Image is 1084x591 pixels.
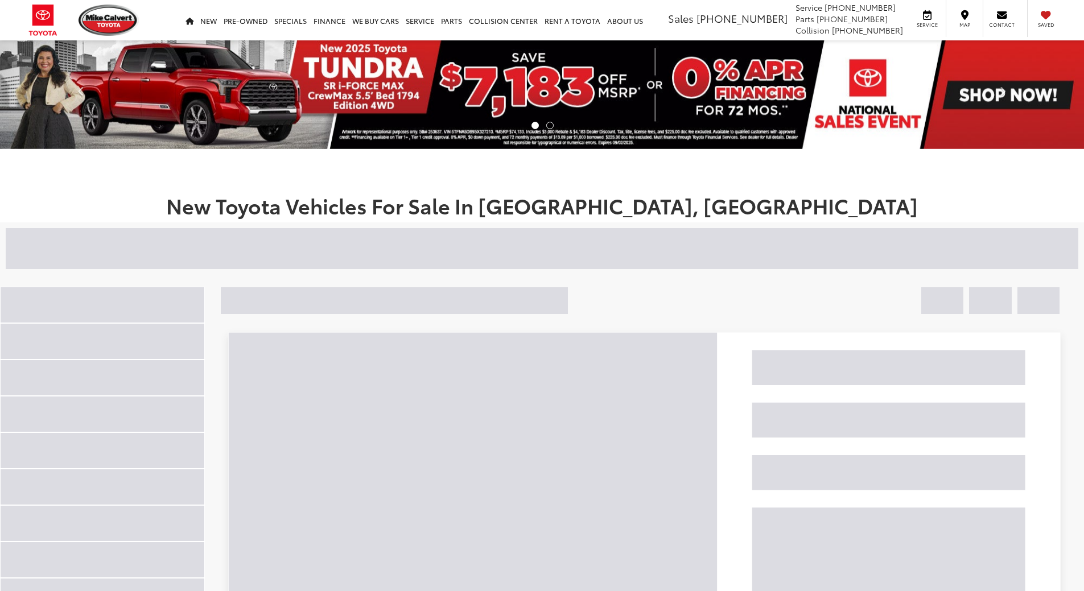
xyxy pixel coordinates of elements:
span: Parts [796,13,814,24]
span: Collision [796,24,830,36]
span: Saved [1033,21,1058,28]
span: [PHONE_NUMBER] [817,13,888,24]
span: Service [914,21,940,28]
span: [PHONE_NUMBER] [825,2,896,13]
span: [PHONE_NUMBER] [832,24,903,36]
span: Map [952,21,977,28]
span: Contact [989,21,1015,28]
span: Sales [668,11,694,26]
span: Service [796,2,822,13]
img: Mike Calvert Toyota [79,5,139,36]
span: [PHONE_NUMBER] [696,11,788,26]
